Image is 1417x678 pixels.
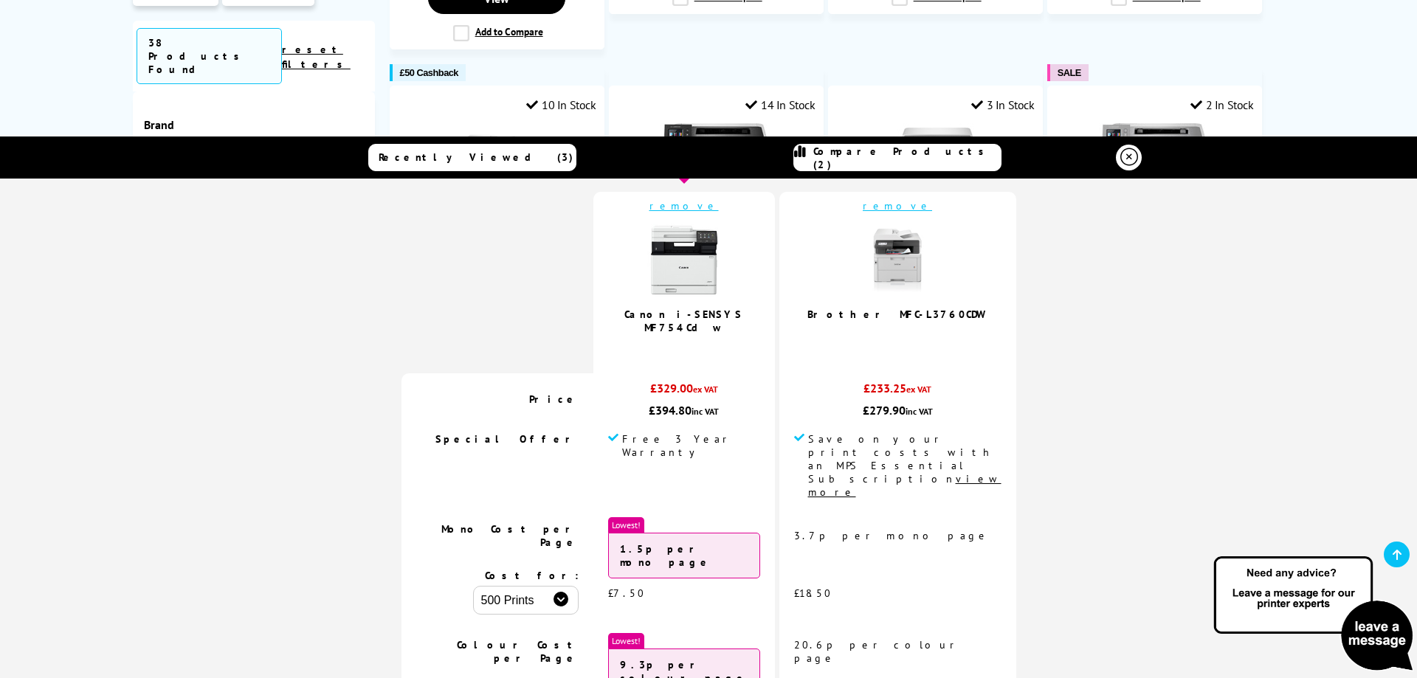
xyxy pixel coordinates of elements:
[794,587,832,600] span: £18.50
[624,308,743,334] a: Canon i-SENSYS MF754Cdw
[880,123,990,234] img: Brother HL-L9430CDN
[671,342,689,359] span: 5.0
[807,308,987,321] a: Brother MFC-L3760CDW
[457,638,579,665] span: Colour Cost per Page
[906,384,931,395] span: ex VAT
[144,117,364,132] span: Brand
[1099,123,1210,234] img: Brother HL-L9310CDW
[137,28,282,84] span: 38 Products Found
[485,569,579,582] span: Cost for:
[794,638,960,665] span: 20.6p per colour page
[863,199,932,212] a: remove
[1190,97,1254,112] div: 2 In Stock
[745,97,815,112] div: 14 In Stock
[1058,67,1081,78] span: SALE
[794,381,1001,403] div: £233.25
[441,522,579,549] span: Mono Cost per Page
[794,403,1001,418] div: £279.90
[390,64,466,81] button: £50 Cashback
[813,145,1001,171] span: Compare Products (2)
[608,633,644,648] span: Lowest!
[794,529,990,542] span: 3.7p per mono page
[379,151,573,164] span: Recently Viewed (3)
[282,43,351,71] a: reset filters
[661,123,771,234] img: Brother HL-L8360CDW
[608,587,645,600] span: £7.50
[693,384,718,395] span: ex VAT
[435,432,579,446] span: Special Offer
[906,406,933,417] span: inc VAT
[622,432,760,459] span: Free 3 Year Warranty
[1047,64,1089,81] button: SALE
[400,67,458,78] span: £50 Cashback
[689,342,704,359] span: / 5
[453,25,543,41] label: Add to Compare
[608,403,760,418] div: £394.80
[649,199,719,212] a: remove
[529,392,579,406] span: Price
[647,224,721,297] img: Canon-MF754Cdw-Front-Small.jpg
[608,381,760,403] div: £329.00
[861,224,934,297] img: brother-MFC-L3760CDW-front-small.jpg
[971,97,1035,112] div: 3 In Stock
[608,517,644,533] span: Lowest!
[793,144,1001,171] a: Compare Products (2)
[1210,554,1417,675] img: Open Live Chat window
[441,123,552,234] img: Brother MFC-L8340CDW
[808,472,1001,499] u: view more
[620,542,712,569] strong: 1.5p per mono page
[692,406,719,417] span: inc VAT
[808,432,1001,499] span: Save on your print costs with an MPS Essential Subscription
[368,144,576,171] a: Recently Viewed (3)
[526,97,596,112] div: 10 In Stock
